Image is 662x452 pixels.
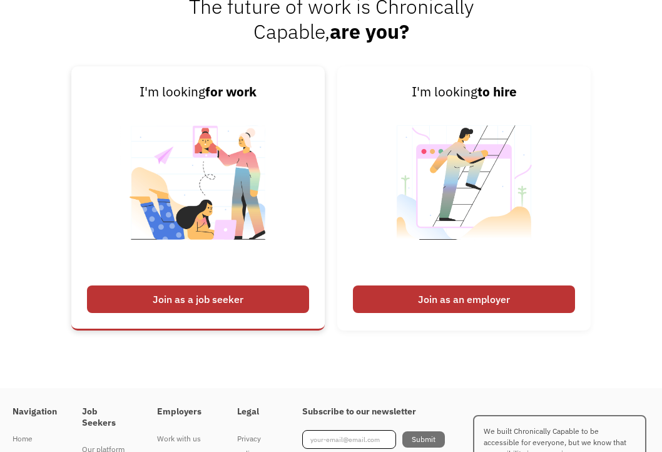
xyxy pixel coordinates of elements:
a: I'm lookingto hireJoin as an employer [337,66,591,331]
div: Join as an employer [353,285,575,313]
strong: to hire [477,83,517,100]
input: your-email@email.com [302,430,396,449]
h4: Employers [157,406,211,418]
form: Footer Newsletter [302,430,445,449]
h4: Job Seekers [82,406,132,428]
div: I'm looking [353,82,575,102]
h4: Navigation [13,406,57,418]
div: Home [13,431,57,446]
h4: Subscribe to our newsletter [302,406,445,418]
img: Chronically Capable Personalized Job Matching [120,102,276,279]
a: Work with us [157,430,211,448]
strong: for work [205,83,257,100]
a: Home [13,430,57,448]
div: Work with us [157,431,211,446]
a: I'm lookingfor workJoin as a job seeker [71,66,325,331]
input: Submit [402,431,445,448]
div: Join as a job seeker [87,285,309,313]
div: I'm looking [87,82,309,102]
strong: are you? [330,18,409,44]
h4: Legal [237,406,277,418]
